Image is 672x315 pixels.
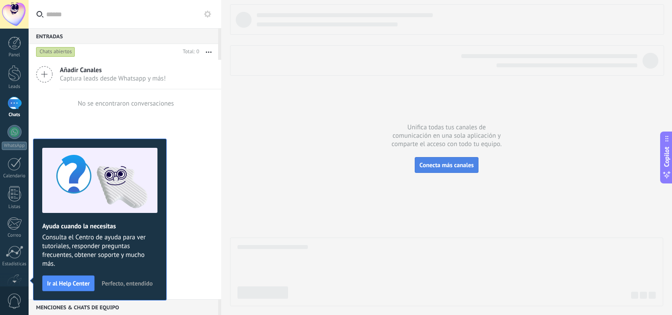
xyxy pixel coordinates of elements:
[2,261,27,267] div: Estadísticas
[102,280,153,286] span: Perfecto, entendido
[2,173,27,179] div: Calendario
[420,161,474,169] span: Conecta más canales
[78,99,174,108] div: No se encontraron conversaciones
[179,48,199,56] div: Total: 0
[29,299,218,315] div: Menciones & Chats de equipo
[662,147,671,167] span: Copilot
[2,52,27,58] div: Panel
[47,280,90,286] span: Ir al Help Center
[42,233,157,268] span: Consulta el Centro de ayuda para ver tutoriales, responder preguntas frecuentes, obtener soporte ...
[2,112,27,118] div: Chats
[29,28,218,44] div: Entradas
[2,84,27,90] div: Leads
[415,157,478,173] button: Conecta más canales
[60,74,166,83] span: Captura leads desde Whatsapp y más!
[98,277,157,290] button: Perfecto, entendido
[42,222,157,231] h2: Ayuda cuando la necesitas
[36,47,75,57] div: Chats abiertos
[42,275,95,291] button: Ir al Help Center
[60,66,166,74] span: Añadir Canales
[2,142,27,150] div: WhatsApp
[2,204,27,210] div: Listas
[2,233,27,238] div: Correo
